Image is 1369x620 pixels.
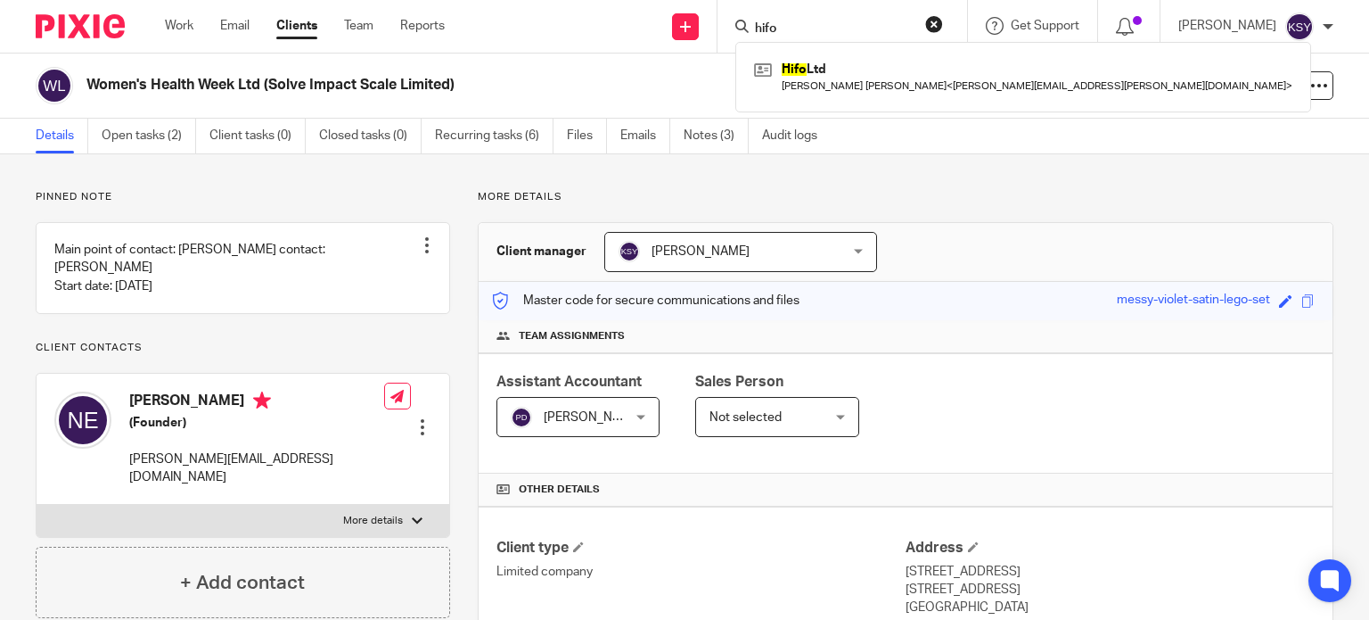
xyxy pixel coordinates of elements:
input: Search [753,21,914,37]
span: Other details [519,483,600,497]
a: Reports [400,17,445,35]
span: [PERSON_NAME] [544,411,642,424]
span: Assistant Accountant [496,375,642,389]
h2: Women's Health Week Ltd (Solve Impact Scale Limited) [86,76,890,95]
a: Email [220,17,250,35]
a: Recurring tasks (6) [435,119,553,153]
img: svg%3E [619,241,640,262]
a: Details [36,119,88,153]
span: Not selected [709,411,782,424]
p: [PERSON_NAME] [1178,17,1276,35]
p: Master code for secure communications and files [492,292,799,310]
h3: Client manager [496,243,586,260]
span: Team assignments [519,329,625,343]
a: Files [567,119,607,153]
a: Audit logs [762,119,831,153]
span: [PERSON_NAME] [652,245,750,258]
a: Closed tasks (0) [319,119,422,153]
h4: + Add contact [180,569,305,597]
p: More details [343,514,403,528]
img: svg%3E [36,67,73,104]
h4: Client type [496,539,906,558]
span: Sales Person [695,375,783,389]
span: Get Support [1011,20,1079,32]
a: Emails [620,119,670,153]
a: Open tasks (2) [102,119,196,153]
img: svg%3E [54,392,111,449]
a: Work [165,17,193,35]
img: svg%3E [1285,12,1314,41]
p: [STREET_ADDRESS] [906,563,1315,581]
p: [STREET_ADDRESS] [906,581,1315,599]
h4: Address [906,539,1315,558]
div: messy-violet-satin-lego-set [1117,291,1270,311]
p: Limited company [496,563,906,581]
a: Notes (3) [684,119,749,153]
a: Clients [276,17,317,35]
p: More details [478,190,1333,204]
button: Clear [925,15,943,33]
p: [PERSON_NAME][EMAIL_ADDRESS][DOMAIN_NAME] [129,451,384,487]
p: [GEOGRAPHIC_DATA] [906,599,1315,616]
i: Primary [253,392,271,409]
a: Client tasks (0) [209,119,306,153]
h4: [PERSON_NAME] [129,392,384,414]
p: Pinned note [36,190,450,204]
img: Pixie [36,14,125,38]
img: svg%3E [511,407,532,428]
h5: (Founder) [129,414,384,432]
a: Team [344,17,373,35]
p: Client contacts [36,341,450,355]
